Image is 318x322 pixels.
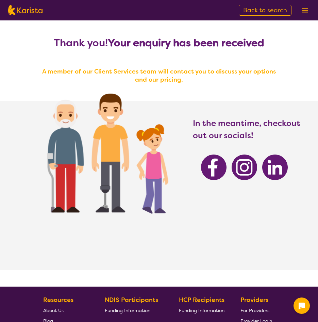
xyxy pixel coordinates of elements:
[43,296,73,304] b: Resources
[243,6,287,14] span: Back to search
[43,305,89,316] a: About Us
[105,305,163,316] a: Funding Information
[240,296,268,304] b: Providers
[201,155,227,180] img: Karista Facebook
[302,8,308,13] img: menu
[179,296,224,304] b: HCP Recipients
[193,117,301,142] h3: In the meantime, checkout out our socials!
[105,296,158,304] b: NDIS Participants
[240,307,269,313] span: For Providers
[27,76,183,226] img: Karista provider enquiry success
[179,305,224,316] a: Funding Information
[8,5,43,15] img: Karista logo
[232,155,257,180] img: Karista Instagram
[108,36,264,50] b: Your enquiry has been received
[37,37,282,49] h2: Thank you!
[239,5,291,16] a: Back to search
[179,307,224,313] span: Funding Information
[105,307,150,313] span: Funding Information
[262,155,288,180] img: Karista Linkedin
[43,307,64,313] span: About Us
[37,67,282,84] h4: A member of our Client Services team will contact you to discuss your options and our pricing.
[240,305,272,316] a: For Providers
